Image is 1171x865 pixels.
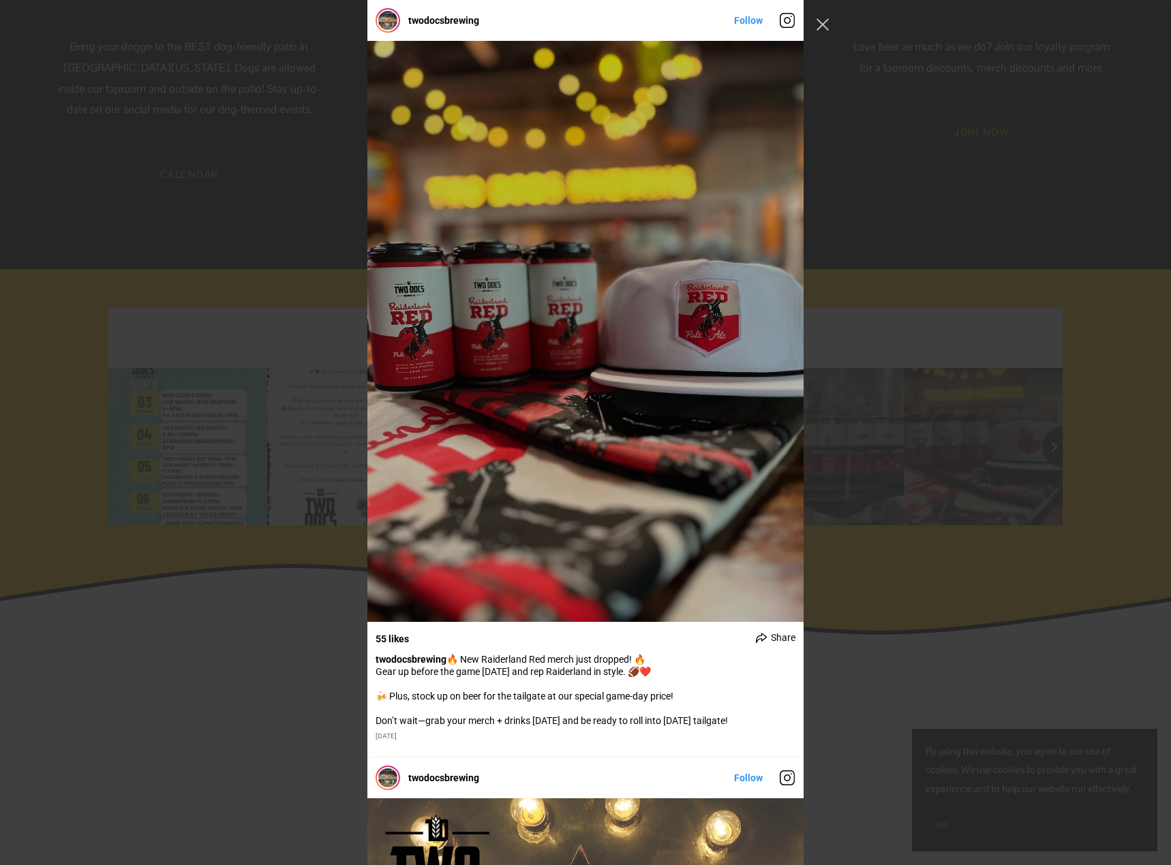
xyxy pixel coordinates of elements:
span: Share [771,631,795,644]
img: twodocsbrewing [378,11,397,30]
img: twodocsbrewing [378,768,397,787]
a: Follow [734,15,763,26]
a: twodocsbrewing [408,15,479,26]
div: [DATE] [376,732,795,740]
button: Close Instagram Feed Popup [812,14,834,35]
a: twodocsbrewing [376,654,446,665]
a: twodocsbrewing [408,772,479,783]
div: 55 likes [376,633,409,645]
div: 🔥 New Raiderland Red merch just dropped! 🔥 Gear up before the game [DATE] and rep Raiderland in s... [376,653,795,727]
a: Follow [734,772,763,783]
